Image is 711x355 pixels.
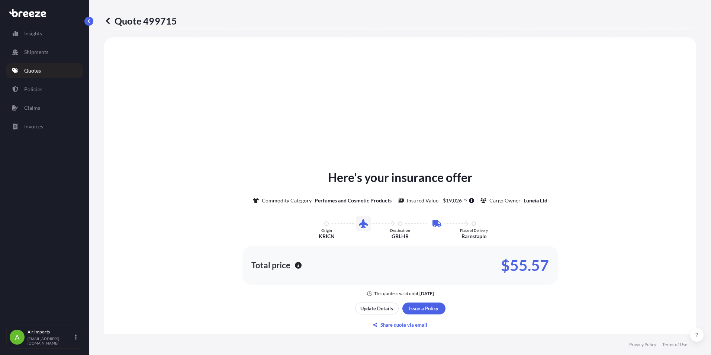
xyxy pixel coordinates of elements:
span: $ [443,198,446,203]
a: Insights [6,26,83,41]
p: Origin [321,228,332,233]
a: Terms of Use [662,342,687,348]
a: Invoices [6,119,83,134]
p: Share quote via email [380,321,427,329]
span: 026 [453,198,462,203]
span: 79 [463,199,467,201]
p: KRICN [319,233,335,240]
p: Commodity Category [262,197,312,204]
p: Cargo Owner [489,197,521,204]
p: [EMAIL_ADDRESS][DOMAIN_NAME] [28,336,74,345]
button: Update Details [355,303,399,314]
span: . [462,199,463,201]
p: Invoices [24,123,43,130]
p: Quotes [24,67,41,74]
p: Claims [24,104,40,112]
span: A [15,333,19,341]
a: Claims [6,100,83,115]
p: Air Imports [28,329,74,335]
p: Luneia Ltd [524,197,547,204]
p: Insured Value [407,197,438,204]
p: Update Details [360,305,393,312]
p: Quote 499715 [104,15,177,27]
a: Policies [6,82,83,97]
p: Policies [24,86,42,93]
a: Privacy Policy [629,342,656,348]
a: Quotes [6,63,83,78]
p: Insights [24,30,42,37]
p: Issue a Policy [409,305,438,312]
p: Barnstaple [461,233,486,240]
p: Destination [390,228,410,233]
p: Total price [251,262,290,269]
p: $55.57 [501,259,549,271]
p: Perfumes and Cosmetic Products [315,197,392,204]
p: Place of Delivery [460,228,488,233]
p: This quote is valid until [374,291,418,297]
span: , [452,198,453,203]
span: 19 [446,198,452,203]
a: Shipments [6,45,83,60]
button: Issue a Policy [402,303,445,314]
p: Here's your insurance offer [328,169,472,186]
p: [DATE] [419,291,434,297]
p: GBLHR [392,233,409,240]
p: Shipments [24,48,48,56]
button: Share quote via email [355,319,445,331]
